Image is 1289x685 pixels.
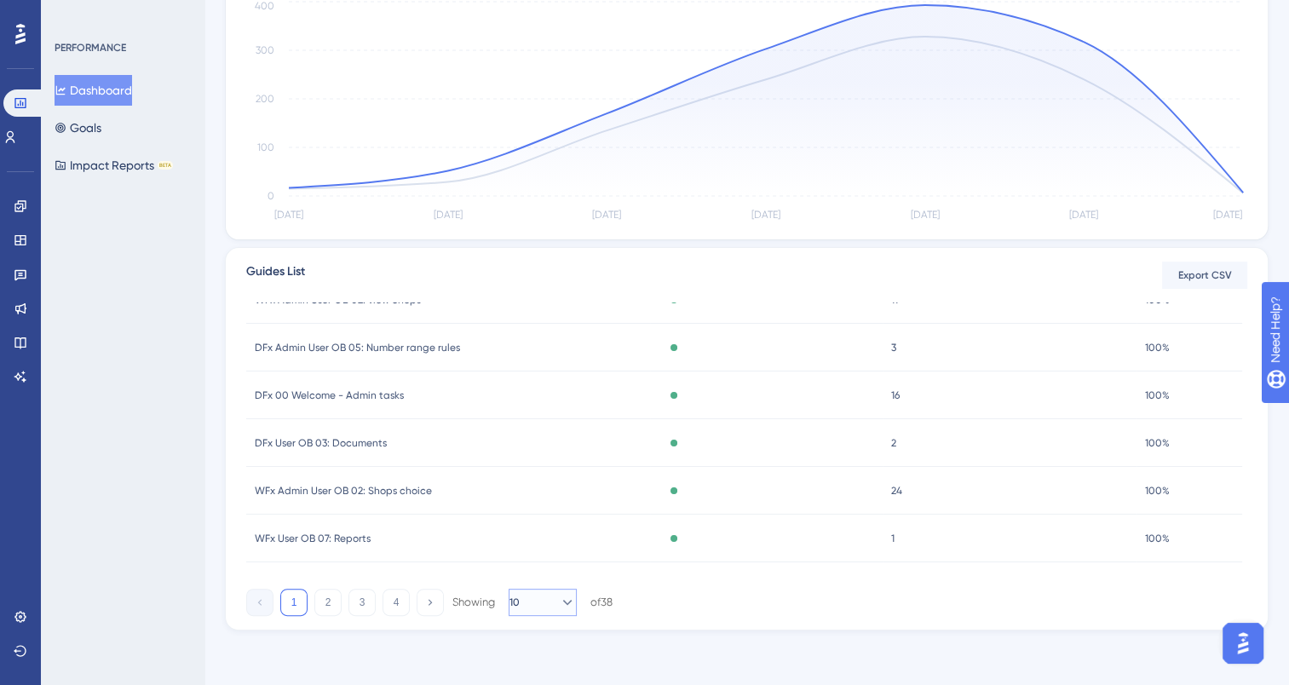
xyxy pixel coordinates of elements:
[1145,436,1170,450] span: 100%
[452,595,495,610] div: Showing
[1178,268,1232,282] span: Export CSV
[256,44,274,56] tspan: 300
[55,150,173,181] button: Impact ReportsBETA
[509,589,577,616] button: 10
[751,209,780,221] tspan: [DATE]
[891,532,895,545] span: 1
[255,341,460,354] span: DFx Admin User OB 05: Number range rules
[255,436,387,450] span: DFx User OB 03: Documents
[1069,209,1098,221] tspan: [DATE]
[158,161,173,170] div: BETA
[257,141,274,153] tspan: 100
[40,4,106,25] span: Need Help?
[1145,532,1170,545] span: 100%
[268,190,274,202] tspan: 0
[280,589,308,616] button: 1
[314,589,342,616] button: 2
[383,589,410,616] button: 4
[592,209,621,221] tspan: [DATE]
[911,209,940,221] tspan: [DATE]
[891,341,896,354] span: 3
[509,596,520,609] span: 10
[590,595,613,610] div: of 38
[1162,262,1247,289] button: Export CSV
[1145,484,1170,498] span: 100%
[891,484,902,498] span: 24
[891,436,896,450] span: 2
[255,484,432,498] span: WFx Admin User OB 02: Shops choice
[434,209,463,221] tspan: [DATE]
[55,112,101,143] button: Goals
[255,532,371,545] span: WFx User OB 07: Reports
[891,389,900,402] span: 16
[55,41,126,55] div: PERFORMANCE
[256,93,274,105] tspan: 200
[348,589,376,616] button: 3
[1212,209,1241,221] tspan: [DATE]
[1217,618,1269,669] iframe: UserGuiding AI Assistant Launcher
[274,209,303,221] tspan: [DATE]
[1145,389,1170,402] span: 100%
[1145,341,1170,354] span: 100%
[246,262,305,289] span: Guides List
[55,75,132,106] button: Dashboard
[255,389,404,402] span: DFx 00 Welcome - Admin tasks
